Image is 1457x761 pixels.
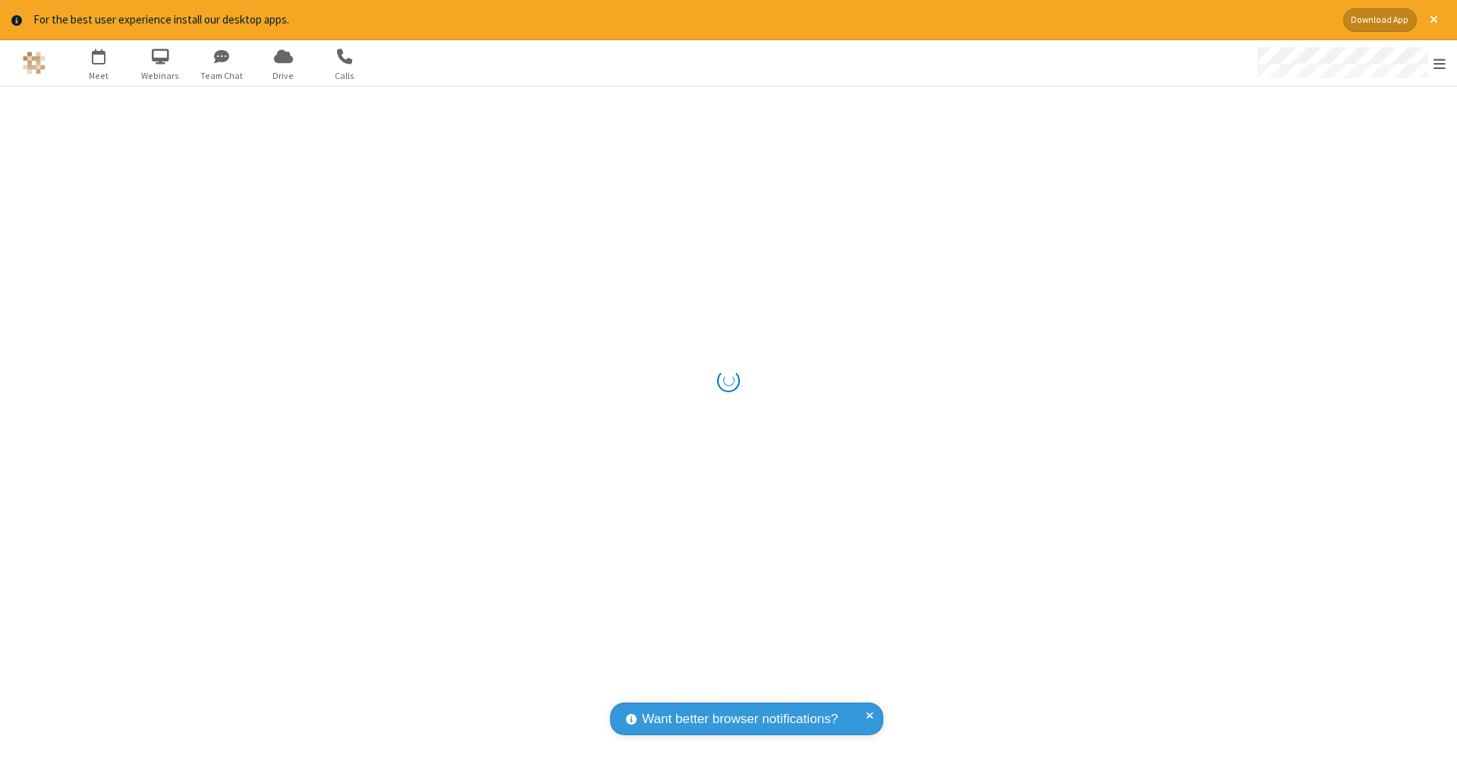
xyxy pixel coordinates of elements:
[1422,8,1446,32] button: Close alert
[1343,8,1417,32] button: Download App
[194,69,250,83] span: Team Chat
[33,11,1332,29] div: For the best user experience install our desktop apps.
[132,69,189,83] span: Webinars
[316,69,373,83] span: Calls
[71,69,127,83] span: Meet
[23,52,46,74] img: QA Selenium DO NOT DELETE OR CHANGE
[642,709,838,729] span: Want better browser notifications?
[1243,40,1457,86] div: Open menu
[255,69,312,83] span: Drive
[5,40,62,86] button: Logo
